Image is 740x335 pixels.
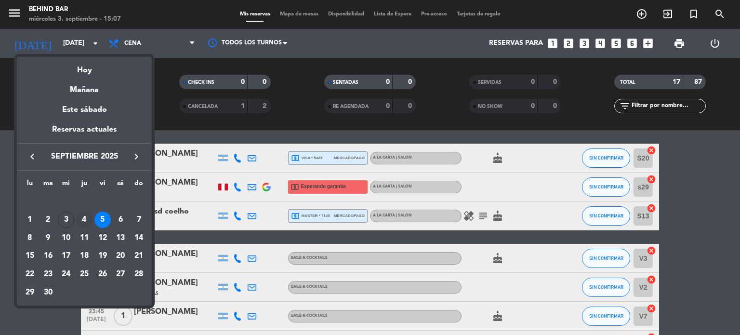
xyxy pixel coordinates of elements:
[21,283,39,302] td: 29 de septiembre de 2025
[112,265,130,283] td: 27 de septiembre de 2025
[40,266,56,282] div: 23
[131,151,142,162] i: keyboard_arrow_right
[130,247,148,265] td: 21 de septiembre de 2025
[22,230,38,246] div: 8
[40,284,56,301] div: 30
[17,96,152,123] div: Este sábado
[130,211,148,229] td: 7 de septiembre de 2025
[57,178,75,193] th: miércoles
[75,178,93,193] th: jueves
[130,265,148,283] td: 28 de septiembre de 2025
[40,248,56,264] div: 16
[41,150,128,163] span: septiembre 2025
[112,230,129,246] div: 13
[112,248,129,264] div: 20
[40,230,56,246] div: 9
[93,211,112,229] td: 5 de septiembre de 2025
[131,212,147,228] div: 7
[76,212,92,228] div: 4
[112,247,130,265] td: 20 de septiembre de 2025
[75,247,93,265] td: 18 de septiembre de 2025
[93,178,112,193] th: viernes
[17,123,152,143] div: Reservas actuales
[39,265,57,283] td: 23 de septiembre de 2025
[21,178,39,193] th: lunes
[93,229,112,247] td: 12 de septiembre de 2025
[39,247,57,265] td: 16 de septiembre de 2025
[76,266,92,282] div: 25
[17,77,152,96] div: Mañana
[128,150,145,163] button: keyboard_arrow_right
[93,265,112,283] td: 26 de septiembre de 2025
[76,230,92,246] div: 11
[75,211,93,229] td: 4 de septiembre de 2025
[39,229,57,247] td: 9 de septiembre de 2025
[17,57,152,77] div: Hoy
[93,247,112,265] td: 19 de septiembre de 2025
[112,266,129,282] div: 27
[75,265,93,283] td: 25 de septiembre de 2025
[39,178,57,193] th: martes
[75,229,93,247] td: 11 de septiembre de 2025
[112,212,129,228] div: 6
[94,212,111,228] div: 5
[57,247,75,265] td: 17 de septiembre de 2025
[22,284,38,301] div: 29
[58,248,74,264] div: 17
[94,248,111,264] div: 19
[57,229,75,247] td: 10 de septiembre de 2025
[26,151,38,162] i: keyboard_arrow_left
[131,230,147,246] div: 14
[24,150,41,163] button: keyboard_arrow_left
[21,247,39,265] td: 15 de septiembre de 2025
[58,212,74,228] div: 3
[21,211,39,229] td: 1 de septiembre de 2025
[57,265,75,283] td: 24 de septiembre de 2025
[58,266,74,282] div: 24
[58,230,74,246] div: 10
[112,211,130,229] td: 6 de septiembre de 2025
[22,266,38,282] div: 22
[57,211,75,229] td: 3 de septiembre de 2025
[76,248,92,264] div: 18
[21,229,39,247] td: 8 de septiembre de 2025
[130,229,148,247] td: 14 de septiembre de 2025
[40,212,56,228] div: 2
[21,192,148,211] td: SEP.
[39,283,57,302] td: 30 de septiembre de 2025
[112,178,130,193] th: sábado
[112,229,130,247] td: 13 de septiembre de 2025
[39,211,57,229] td: 2 de septiembre de 2025
[131,248,147,264] div: 21
[131,266,147,282] div: 28
[21,265,39,283] td: 22 de septiembre de 2025
[94,230,111,246] div: 12
[22,248,38,264] div: 15
[94,266,111,282] div: 26
[130,178,148,193] th: domingo
[22,212,38,228] div: 1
